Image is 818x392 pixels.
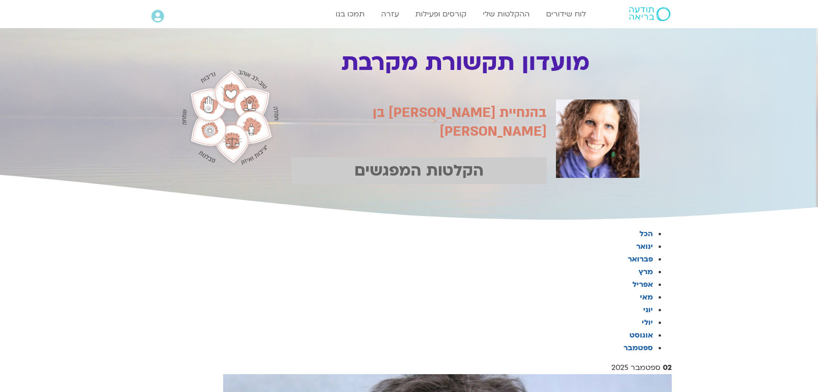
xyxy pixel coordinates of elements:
a: ינואר [636,241,653,252]
a: יוני [643,305,653,315]
a: אפריל [632,279,653,290]
a: ההקלטות שלי [478,5,534,23]
a: ספטמבר [623,343,653,353]
img: תודעה בריאה [629,7,670,21]
strong: 02 [663,362,672,373]
a: יולי [642,317,653,328]
span: ספטמבר [630,362,660,373]
a: פברואר [628,254,653,264]
a: מרץ [638,267,653,277]
a: קורסים ופעילות [411,5,471,23]
a: מאי [640,292,653,302]
a: תמכו בנו [331,5,369,23]
a: לוח שידורים [541,5,591,23]
span: 2025 [611,362,628,373]
a: אוגוסט [630,330,653,340]
a: הכל [639,229,653,239]
h1: מועדון תקשורת מקרבת [287,50,644,76]
p: הקלטות המפגשים [292,157,547,184]
span: בהנחיית [PERSON_NAME] בן [PERSON_NAME] [373,103,547,140]
a: עזרה [376,5,404,23]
